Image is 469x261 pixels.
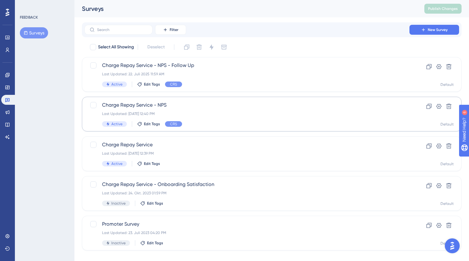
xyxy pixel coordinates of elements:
div: Surveys [82,4,409,13]
div: Last Updated: 24. Okt. 2023 01:59 PM [102,191,392,196]
span: Active [111,161,123,166]
span: New Survey [428,27,448,32]
span: Publish Changes [428,6,458,11]
div: 6 [43,3,45,8]
span: Edit Tags [147,201,163,206]
div: Last Updated: 23. Juli 2023 04:20 PM [102,230,392,235]
div: Default [440,161,454,166]
div: Default [440,82,454,87]
div: Last Updated: [DATE] 12:39 PM [102,151,392,156]
button: Edit Tags [137,82,160,87]
span: CRS [170,82,177,87]
div: Default [440,201,454,206]
button: Edit Tags [137,161,160,166]
span: Promoter Survey [102,220,392,228]
button: Edit Tags [140,241,163,246]
span: Edit Tags [144,161,160,166]
div: FEEDBACK [20,15,38,20]
iframe: UserGuiding AI Assistant Launcher [443,237,462,255]
span: Filter [170,27,178,32]
button: Surveys [20,27,48,38]
button: Filter [155,25,186,35]
button: Publish Changes [424,4,462,14]
button: New Survey [409,25,459,35]
button: Edit Tags [140,201,163,206]
span: Active [111,82,123,87]
span: Charge Repay Service - Onboarding Satisfaction [102,181,392,188]
span: Charge Repay Service - NPS - Follow Up [102,62,392,69]
span: Inactive [111,201,126,206]
span: Active [111,122,123,126]
span: Need Help? [15,2,39,9]
span: Select All Showing [98,43,134,51]
span: Deselect [147,43,165,51]
span: Edit Tags [144,82,160,87]
input: Search [97,28,147,32]
div: Default [440,122,454,127]
button: Edit Tags [137,122,160,126]
span: Edit Tags [147,241,163,246]
div: Default [440,241,454,246]
button: Deselect [142,42,170,53]
span: Inactive [111,241,126,246]
span: Charge Repay Service [102,141,392,148]
span: CRS [170,122,177,126]
div: Last Updated: [DATE] 12:40 PM [102,111,392,116]
span: Charge Repay Service - NPS [102,101,392,109]
span: Edit Tags [144,122,160,126]
div: Last Updated: 22. Juli 2025 11:59 AM [102,72,392,77]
